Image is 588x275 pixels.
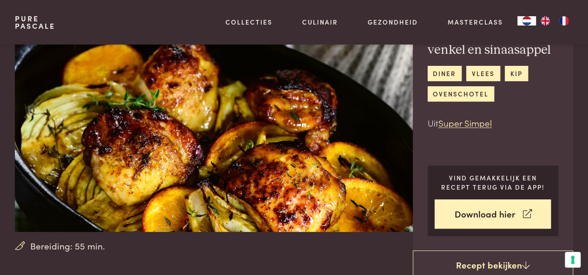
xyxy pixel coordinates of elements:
span: Bereiding: 55 min. [30,239,105,253]
a: Gezondheid [368,17,418,27]
p: Vind gemakkelijk een recept terug via de app! [435,173,551,192]
a: EN [536,16,555,26]
a: ovenschotel [428,86,494,102]
a: PurePascale [15,15,55,30]
a: diner [428,66,462,81]
a: Culinair [302,17,338,27]
a: Masterclass [447,17,502,27]
a: Super Simpel [438,116,492,129]
p: Uit [428,116,559,130]
a: kip [505,66,528,81]
div: Language [517,16,536,26]
a: Collecties [225,17,272,27]
aside: Language selected: Nederlands [517,16,573,26]
a: NL [517,16,536,26]
a: Download hier [435,199,551,229]
button: Uw voorkeuren voor toestemming voor trackingtechnologieën [565,252,581,268]
a: vlees [466,66,500,81]
ul: Language list [536,16,573,26]
a: FR [555,16,573,26]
